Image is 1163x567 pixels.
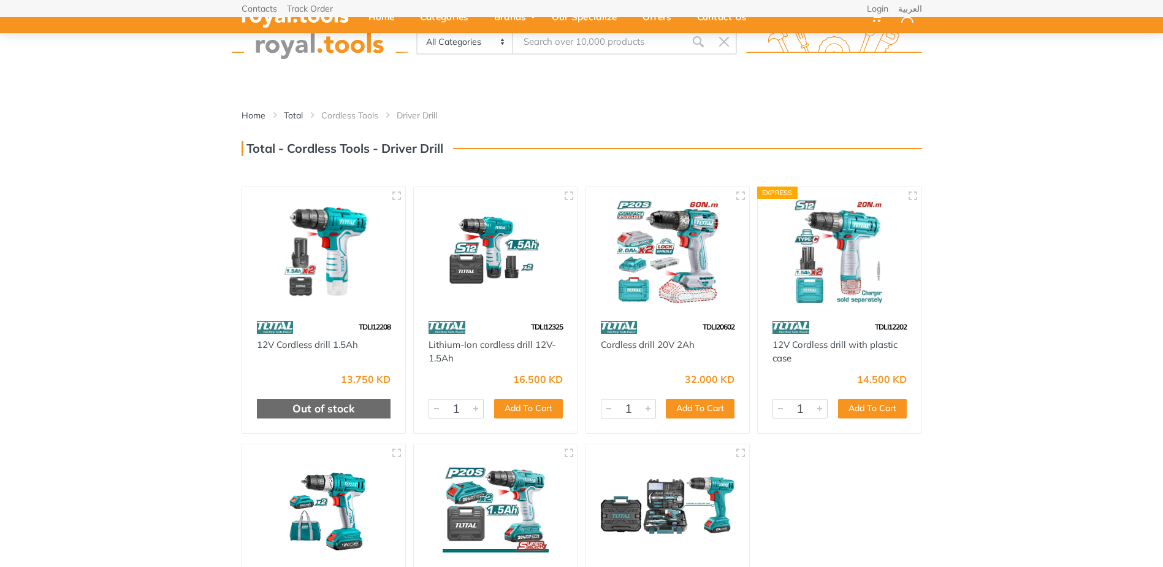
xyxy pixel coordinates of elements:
a: Track Order [287,4,333,13]
div: 13.750 KD [341,374,391,384]
img: royal.tools Logo [746,25,922,59]
div: 14.500 KD [857,374,907,384]
span: TDLI12325 [531,322,563,331]
img: 86.webp [429,317,465,338]
li: Driver Drill [397,109,456,121]
a: Home [242,109,265,121]
h3: Total - Cordless Tools - Driver Drill [242,141,443,156]
img: 86.webp [772,317,809,338]
a: Cordless drill 20V 2Ah [601,339,695,350]
a: Contacts [242,4,277,13]
a: Total [284,109,303,121]
img: 86.webp [601,317,638,338]
a: العربية [898,4,922,13]
a: Cordless Tools [321,109,378,121]
a: 12V Cordless drill 1.5Ah [257,339,358,350]
img: Royal Tools - Cordless drill 20V 2Ah [597,198,739,304]
img: Royal Tools - 12V Cordless drill with plastic case [769,198,910,304]
img: royal.tools Logo [232,25,408,59]
div: Out of stock [257,399,391,418]
img: Royal Tools - 12V Cordless drill with Bag [253,455,395,561]
span: TDLI12208 [359,322,391,331]
nav: breadcrumb [242,109,922,121]
span: TDLI12202 [875,322,907,331]
a: 12V Cordless drill with plastic case [772,339,898,364]
div: 32.000 KD [685,374,734,384]
input: Site search [513,29,685,55]
img: Royal Tools - Cordless drill 20V 1.5Ah [425,455,566,561]
img: Royal Tools - Lithium-Ion cordless drill 12V-1.5Ah [425,198,566,304]
a: Login [867,4,888,13]
button: Add To Cart [666,399,734,418]
span: TDLI20602 [703,322,734,331]
img: Royal Tools - 127 Pcs household tools set [597,455,739,561]
div: Express [757,187,798,199]
button: Add To Cart [838,399,907,418]
select: Category [418,30,514,53]
img: 86.webp [257,317,294,338]
img: Royal Tools - 12V Cordless drill 1.5Ah [253,198,395,304]
button: Add To Cart [494,399,563,418]
div: 16.500 KD [513,374,563,384]
a: Lithium-Ion cordless drill 12V-1.5Ah [429,339,555,364]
